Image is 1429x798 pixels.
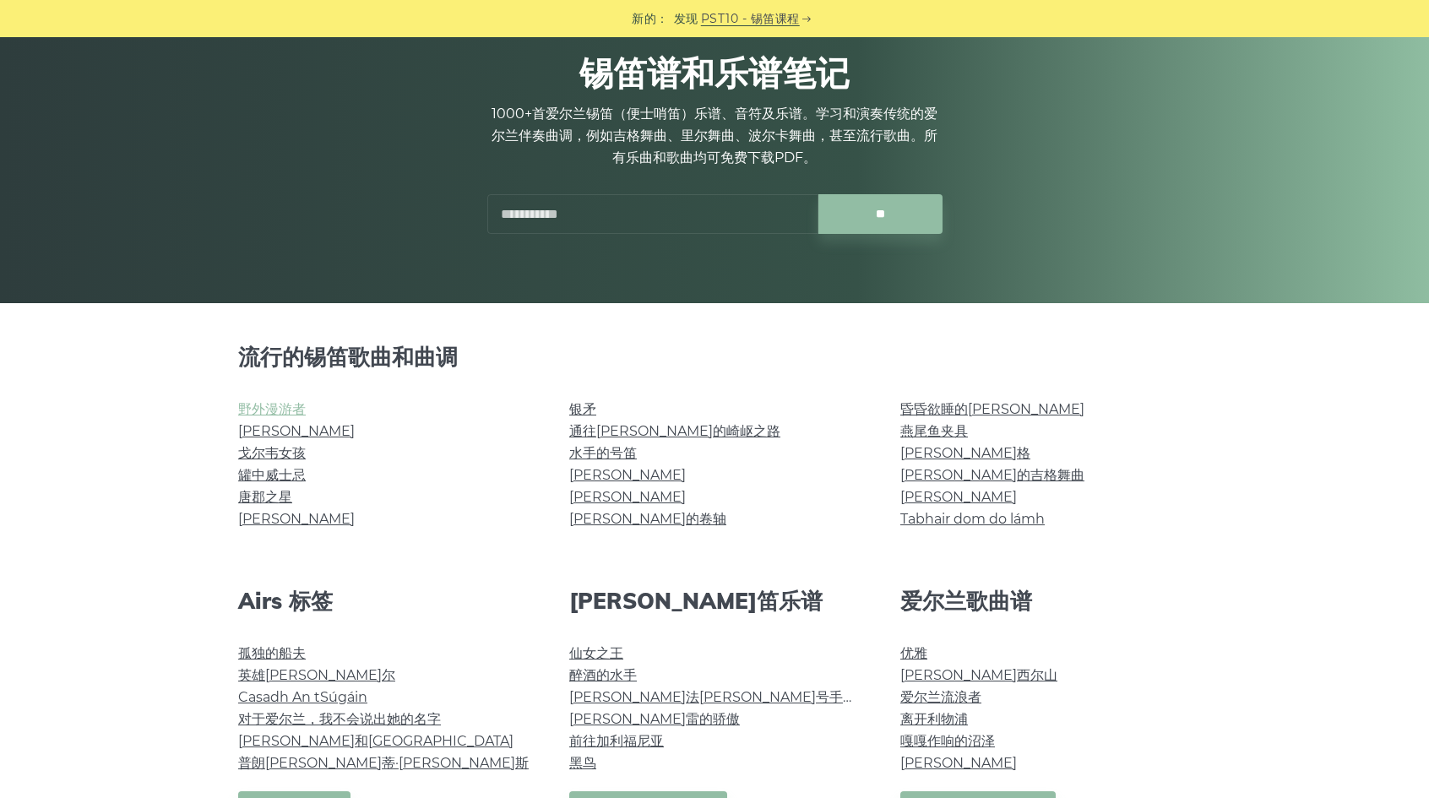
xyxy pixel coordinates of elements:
[900,733,995,749] a: 嘎嘎作响的沼泽
[569,755,596,771] a: 黑鸟
[238,401,306,417] a: 野外漫游者
[238,467,306,483] a: 罐中威士忌
[900,645,927,661] a: 优雅
[238,689,367,705] a: Casadh An tSúgáin
[569,733,664,749] a: 前往加利福尼亚
[701,11,800,26] font: PST10 - 锡笛课程
[569,711,740,727] a: [PERSON_NAME]雷的骄傲
[238,423,355,439] a: [PERSON_NAME]
[701,9,800,29] a: PST10 - 锡笛课程
[900,489,1017,505] a: [PERSON_NAME]
[900,755,1017,771] a: [PERSON_NAME]
[900,401,1084,417] a: 昏昏欲睡的[PERSON_NAME]
[569,667,637,683] a: 醉酒的水手
[238,755,529,771] a: 普朗[PERSON_NAME]蒂·[PERSON_NAME]斯
[569,423,780,439] a: 通往[PERSON_NAME]的崎岖之路
[238,733,513,749] a: [PERSON_NAME]和[GEOGRAPHIC_DATA]
[900,423,968,439] a: 燕尾鱼夹具
[238,587,333,615] font: Airs 标签
[900,467,1084,483] a: [PERSON_NAME]的吉格舞曲
[238,489,292,505] a: 唐郡之星
[238,667,395,683] a: 英雄[PERSON_NAME]尔
[900,587,1032,615] font: 爱尔兰歌曲谱
[569,689,870,705] a: [PERSON_NAME]法[PERSON_NAME]号手舞曲
[569,645,623,661] a: 仙女之王
[579,52,850,94] font: 锡笛谱和乐谱笔记
[900,511,1045,527] a: Tabhair dom do lámh
[900,711,968,727] a: 离开利物浦
[238,511,355,527] a: [PERSON_NAME]
[238,445,306,461] a: 戈尔韦女孩
[632,11,669,26] font: 新的：
[569,587,823,615] font: [PERSON_NAME]笛乐谱
[569,445,637,461] a: 水手的号笛
[569,489,686,505] a: [PERSON_NAME]
[900,667,1057,683] a: [PERSON_NAME]西尔山
[900,689,981,705] a: 爱尔兰流浪者
[492,106,937,166] font: 1000+首爱尔兰锡笛（便士哨笛）乐谱、音符及乐谱。学习和演奏传统的爱尔兰伴奏曲调，例如吉格舞曲、里尔舞曲、波尔卡舞曲，甚至流行歌曲。所有乐曲和歌曲均可免费下载PDF。
[569,467,686,483] a: [PERSON_NAME]
[238,645,306,661] a: 孤独的船夫
[674,11,698,26] font: 发现
[238,711,441,727] a: 对于爱尔兰，我不会说出她的名字
[238,343,458,371] font: 流行的锡笛歌曲和曲调
[569,511,726,527] a: [PERSON_NAME]的卷轴
[900,445,1030,461] a: [PERSON_NAME]格
[569,401,596,417] a: 银矛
